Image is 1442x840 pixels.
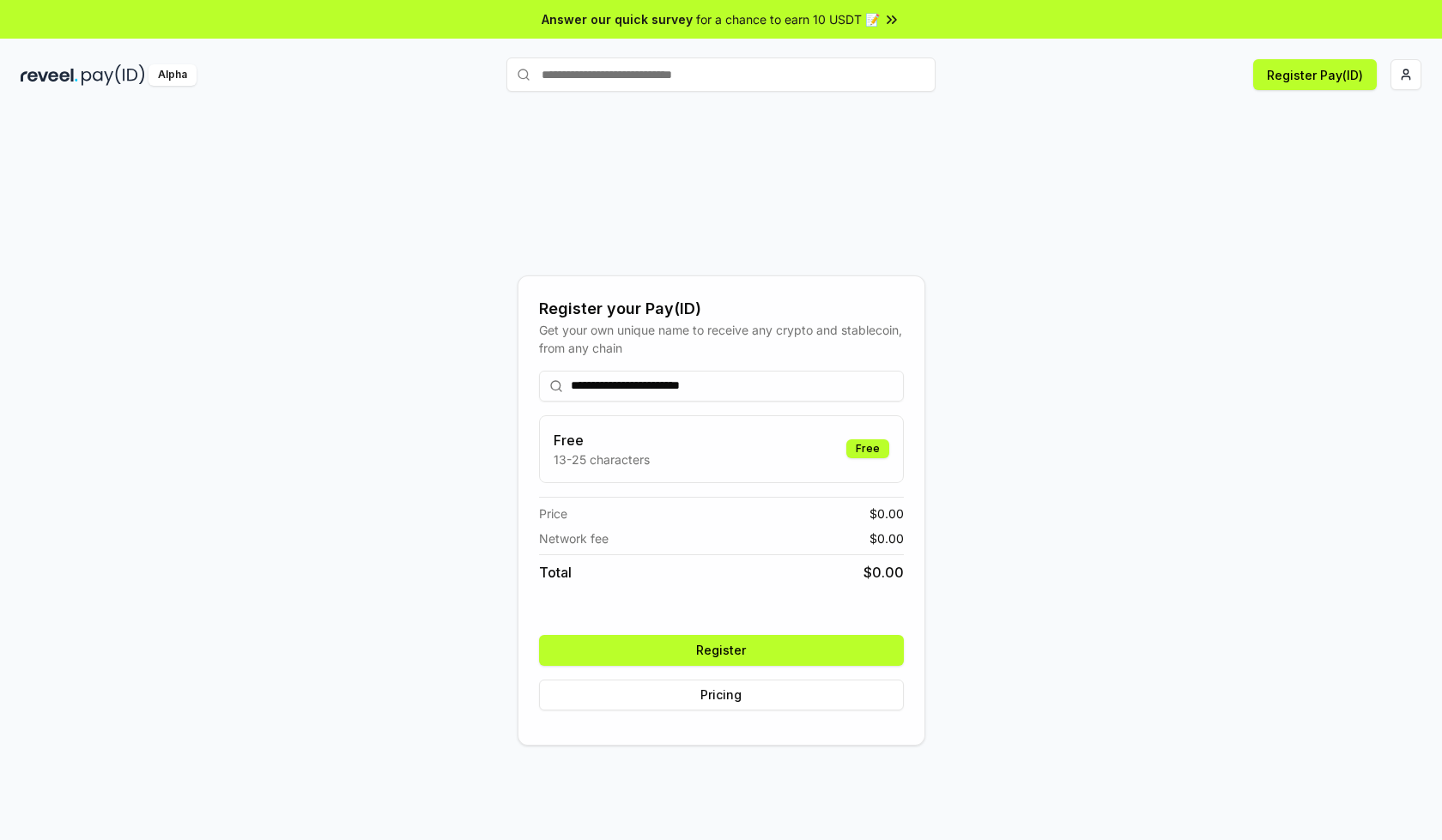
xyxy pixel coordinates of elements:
img: reveel_dark [21,64,78,86]
p: 13-25 characters [554,450,650,468]
span: $ 0.00 [863,562,904,583]
div: Alpha [148,64,197,86]
span: for a chance to earn 10 USDT 📝 [696,10,880,28]
span: Network fee [539,529,609,547]
button: Pricing [539,680,904,710]
span: $ 0.00 [869,529,904,547]
button: Register Pay(ID) [1253,59,1377,90]
div: Free [846,439,889,458]
div: Register your Pay(ID) [539,297,904,321]
span: Total [539,562,572,583]
span: $ 0.00 [869,505,904,523]
span: Price [539,505,567,523]
img: pay_id [82,64,145,86]
button: Register [539,635,904,666]
h3: Free [554,430,650,450]
div: Get your own unique name to receive any crypto and stablecoin, from any chain [539,321,904,357]
span: Answer our quick survey [542,10,693,28]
